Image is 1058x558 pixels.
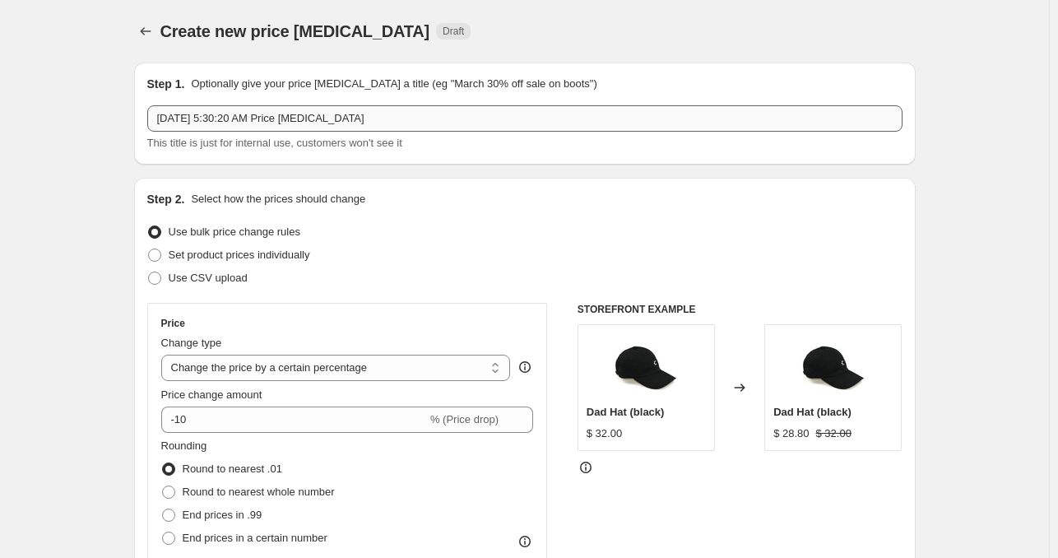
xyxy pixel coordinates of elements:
span: % (Price drop) [430,413,499,425]
span: Rounding [161,439,207,452]
span: Create new price [MEDICAL_DATA] [160,22,430,40]
span: End prices in .99 [183,509,262,521]
div: $ 28.80 [773,425,809,442]
span: Change type [161,337,222,349]
span: Use bulk price change rules [169,226,300,238]
p: Select how the prices should change [191,191,365,207]
h2: Step 1. [147,76,185,92]
img: caffeine-and-kilos-inc-apparel-black-dad-hat-11219532230_80x.jpg [613,333,679,399]
div: help [517,359,533,375]
h2: Step 2. [147,191,185,207]
span: Set product prices individually [169,249,310,261]
span: Dad Hat (black) [587,406,665,418]
strike: $ 32.00 [816,425,852,442]
span: Dad Hat (black) [773,406,852,418]
span: Price change amount [161,388,262,401]
span: Use CSV upload [169,272,248,284]
input: 30% off holiday sale [147,105,903,132]
span: End prices in a certain number [183,532,327,544]
img: caffeine-and-kilos-inc-apparel-black-dad-hat-11219532230_80x.jpg [800,333,866,399]
div: $ 32.00 [587,425,622,442]
p: Optionally give your price [MEDICAL_DATA] a title (eg "March 30% off sale on boots") [191,76,596,92]
h3: Price [161,317,185,330]
span: Round to nearest .01 [183,463,282,475]
span: Draft [443,25,464,38]
button: Price change jobs [134,20,157,43]
span: Round to nearest whole number [183,486,335,498]
input: -15 [161,407,427,433]
h6: STOREFRONT EXAMPLE [578,303,903,316]
span: This title is just for internal use, customers won't see it [147,137,402,149]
